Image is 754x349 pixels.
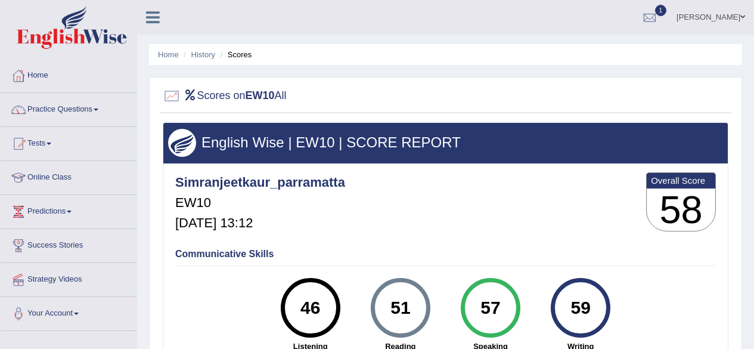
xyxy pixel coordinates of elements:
[168,135,723,150] h3: English Wise | EW10 | SCORE REPORT
[647,189,715,231] h3: 58
[378,283,422,333] div: 51
[175,249,716,260] h4: Communicative Skills
[559,283,603,333] div: 59
[1,297,136,327] a: Your Account
[191,50,215,59] a: History
[651,175,711,186] b: Overall Score
[1,93,136,123] a: Practice Questions
[163,87,287,105] h2: Scores on All
[218,49,252,60] li: Scores
[468,283,512,333] div: 57
[175,175,345,190] h4: Simranjeetkaur_parramatta
[288,283,332,333] div: 46
[246,89,275,101] b: EW10
[655,5,667,16] span: 1
[175,196,345,210] h5: EW10
[1,229,136,259] a: Success Stories
[1,195,136,225] a: Predictions
[1,161,136,191] a: Online Class
[158,50,179,59] a: Home
[1,59,136,89] a: Home
[168,129,196,157] img: wings.png
[1,127,136,157] a: Tests
[1,263,136,293] a: Strategy Videos
[175,216,345,230] h5: [DATE] 13:12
